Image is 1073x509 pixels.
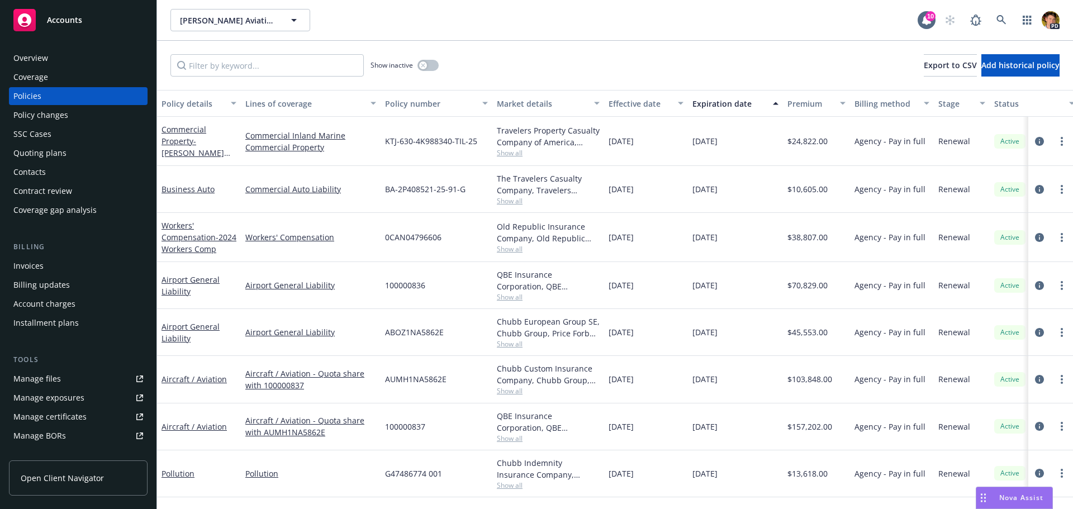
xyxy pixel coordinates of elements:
div: Manage files [13,370,61,388]
span: - 2024 Workers Comp [162,232,236,254]
div: Expiration date [692,98,766,110]
img: photo [1042,11,1060,29]
input: Filter by keyword... [170,54,364,77]
a: Airport General Liability [162,321,220,344]
div: 10 [925,11,936,21]
a: circleInformation [1033,183,1046,196]
div: Coverage gap analysis [13,201,97,219]
a: Contract review [9,182,148,200]
a: Manage exposures [9,389,148,407]
a: circleInformation [1033,231,1046,244]
button: Market details [492,90,604,117]
a: Overview [9,49,148,67]
a: Report a Bug [965,9,987,31]
span: [DATE] [692,468,718,479]
span: Add historical policy [981,60,1060,70]
a: Aircraft / Aviation [162,421,227,432]
a: Coverage gap analysis [9,201,148,219]
a: Commercial Property [162,124,232,205]
a: Pollution [162,468,194,479]
span: $103,848.00 [787,373,832,385]
span: Show all [497,481,600,490]
span: $38,807.00 [787,231,828,243]
div: Account charges [13,295,75,313]
button: Add historical policy [981,54,1060,77]
span: 100000836 [385,279,425,291]
span: Agency - Pay in full [854,183,925,195]
a: Airport General Liability [162,274,220,297]
span: [DATE] [609,183,634,195]
span: Export to CSV [924,60,977,70]
a: Policies [9,87,148,105]
div: Travelers Property Casualty Company of America, Travelers Insurance, [PERSON_NAME] Risk Managemen... [497,125,600,148]
div: SSC Cases [13,125,51,143]
a: circleInformation [1033,467,1046,480]
div: Lines of coverage [245,98,364,110]
div: Tools [9,354,148,365]
span: [DATE] [692,373,718,385]
span: Renewal [938,135,970,147]
span: [DATE] [692,135,718,147]
span: Open Client Navigator [21,472,104,484]
div: Drag to move [976,487,990,508]
a: more [1055,231,1069,244]
span: G47486774 001 [385,468,442,479]
div: Policy changes [13,106,68,124]
div: Stage [938,98,973,110]
span: Renewal [938,231,970,243]
button: Expiration date [688,90,783,117]
div: Contacts [13,163,46,181]
a: Contacts [9,163,148,181]
a: Airport General Liability [245,279,376,291]
div: Invoices [13,257,44,275]
a: Quoting plans [9,144,148,162]
span: [DATE] [692,421,718,432]
span: Show inactive [371,60,413,70]
span: ABOZ1NA5862E [385,326,444,338]
div: Manage BORs [13,427,66,445]
span: Renewal [938,421,970,432]
span: Agency - Pay in full [854,421,925,432]
span: $10,605.00 [787,183,828,195]
div: Overview [13,49,48,67]
a: more [1055,326,1069,339]
a: Accounts [9,4,148,36]
a: Pollution [245,468,376,479]
span: Agency - Pay in full [854,373,925,385]
div: Chubb Custom Insurance Company, Chubb Group, Price Forbes & Partners [497,363,600,386]
div: Market details [497,98,587,110]
span: Agency - Pay in full [854,468,925,479]
span: [DATE] [609,326,634,338]
span: Active [999,421,1021,431]
a: Airport General Liability [245,326,376,338]
div: Installment plans [13,314,79,332]
span: [PERSON_NAME] Aviation, Inc. dba [GEOGRAPHIC_DATA]; Loyds Aircraft Maintenance, Inc. [180,15,277,26]
div: Status [994,98,1062,110]
button: Policy number [381,90,492,117]
span: [DATE] [609,279,634,291]
a: Workers' Compensation [245,231,376,243]
button: [PERSON_NAME] Aviation, Inc. dba [GEOGRAPHIC_DATA]; Loyds Aircraft Maintenance, Inc. [170,9,310,31]
span: Active [999,232,1021,242]
button: Billing method [850,90,934,117]
span: 100000837 [385,421,425,432]
div: Chubb Indemnity Insurance Company, Chubb Group, The ABC Program [497,457,600,481]
span: 0CAN04796606 [385,231,441,243]
a: Coverage [9,68,148,86]
button: Policy details [157,90,241,117]
a: circleInformation [1033,373,1046,386]
a: Manage files [9,370,148,388]
span: Active [999,184,1021,194]
span: Agency - Pay in full [854,279,925,291]
span: $45,553.00 [787,326,828,338]
span: Show all [497,339,600,349]
a: more [1055,467,1069,480]
span: [DATE] [692,279,718,291]
div: Billing method [854,98,917,110]
div: Manage certificates [13,408,87,426]
div: Billing [9,241,148,253]
span: $24,822.00 [787,135,828,147]
span: BA-2P408521-25-91-G [385,183,466,195]
div: Coverage [13,68,48,86]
